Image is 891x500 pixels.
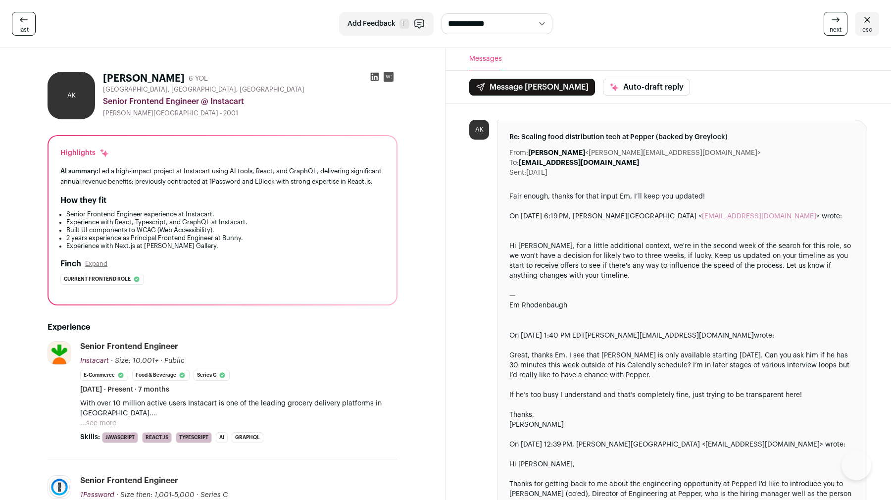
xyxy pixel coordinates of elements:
[509,291,855,300] div: —
[509,459,855,469] div: Hi [PERSON_NAME],
[103,109,397,117] div: [PERSON_NAME][GEOGRAPHIC_DATA] - 2001
[189,74,208,84] div: 6 YOE
[197,490,198,500] span: ·
[347,19,396,29] span: Add Feedback
[66,210,385,218] li: Senior Frontend Engineer experience at Instacart.
[509,241,855,281] div: Hi [PERSON_NAME], for a little additional context, we're in the second week of the search for thi...
[64,274,131,284] span: Current frontend role
[176,432,212,443] li: TypeScript
[509,211,855,231] blockquote: On [DATE] 6:19 PM, [PERSON_NAME][GEOGRAPHIC_DATA] < > wrote:
[469,79,595,96] button: Message [PERSON_NAME]
[66,234,385,242] li: 2 years experience as Principal Frontend Engineer at Bunny.
[855,12,879,36] a: esc
[66,242,385,250] li: Experience with Next.js at [PERSON_NAME] Gallery.
[60,166,385,187] div: Led a high-impact project at Instacart using AI tools, React, and GraphQL, delivering significant...
[19,26,29,34] span: last
[80,370,128,381] li: E-commerce
[60,258,81,270] h2: Finch
[194,370,230,381] li: Series C
[526,168,547,178] dd: [DATE]
[339,12,434,36] button: Add Feedback F
[80,399,397,418] p: With over 10 million active users Instacart is one of the leading grocery delivery platforms in [...
[80,341,178,352] div: Senior Frontend Engineer
[232,432,263,443] li: GraphQL
[66,218,385,226] li: Experience with React, Typescript, and GraphQL at Instacart.
[830,26,841,34] span: next
[509,148,528,158] dt: From:
[509,440,855,450] div: On [DATE] 12:39 PM, [PERSON_NAME][GEOGRAPHIC_DATA] < > wrote:
[509,158,519,168] dt: To:
[48,321,397,333] h2: Experience
[862,26,872,34] span: esc
[509,320,510,321] img: Sent from Front
[116,492,195,499] span: · Size then: 1,001-5,000
[509,168,526,178] dt: Sent:
[519,159,639,166] b: [EMAIL_ADDRESS][DOMAIN_NAME]
[80,385,169,395] span: [DATE] - Present · 7 months
[702,213,816,220] a: [EMAIL_ADDRESS][DOMAIN_NAME]
[48,72,95,119] div: AK
[509,300,855,310] div: Em Rhodenbaugh
[216,432,228,443] li: AI
[48,476,71,499] img: be5b3ed405faa9badfbb9492948f0e25cf3e58532105abca7789f9f488d4c477.png
[509,410,855,420] div: Thanks,
[80,357,109,364] span: Instacart
[80,432,100,442] span: Skills:
[705,441,820,448] a: [EMAIL_ADDRESS][DOMAIN_NAME]
[142,432,172,443] li: React.js
[509,132,855,142] span: Re: Scaling food distribution tech at Pepper (backed by Greylock)
[48,342,71,364] img: 4a0ef7a5ce91eb0a5d3daf8ac1360e3790377c484ffbcb76f81e46d8067247c0.jpg
[841,450,871,480] iframe: Help Scout Beacon - Open
[132,370,190,381] li: Food & Beverage
[469,120,489,140] div: AK
[469,48,502,70] button: Messages
[80,475,178,486] div: Senior Frontend Engineer
[824,12,847,36] a: next
[103,72,185,86] h1: [PERSON_NAME]
[603,79,690,96] button: Auto-draft reply
[103,96,397,107] div: Senior Frontend Engineer @ Instacart
[60,168,99,174] span: AI summary:
[80,418,116,428] button: ...see more
[12,12,36,36] a: last
[80,492,114,499] span: 1Password
[85,260,107,268] button: Expand
[509,390,855,400] div: If he’s too busy I understand and that’s completely fine, just trying to be transparent here!
[528,148,761,158] dd: <[PERSON_NAME][EMAIL_ADDRESS][DOMAIN_NAME]>
[585,332,754,339] a: [PERSON_NAME][EMAIL_ADDRESS][DOMAIN_NAME]
[164,357,185,364] span: Public
[66,226,385,234] li: Built UI components to WCAG (Web Accessibility).
[528,150,585,156] b: [PERSON_NAME]
[60,195,106,206] h2: How they fit
[60,148,109,158] div: Highlights
[399,19,409,29] span: F
[102,432,138,443] li: JavaScript
[200,492,228,499] span: Series C
[160,356,162,366] span: ·
[111,357,158,364] span: · Size: 10,001+
[103,86,304,94] span: [GEOGRAPHIC_DATA], [GEOGRAPHIC_DATA], [GEOGRAPHIC_DATA]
